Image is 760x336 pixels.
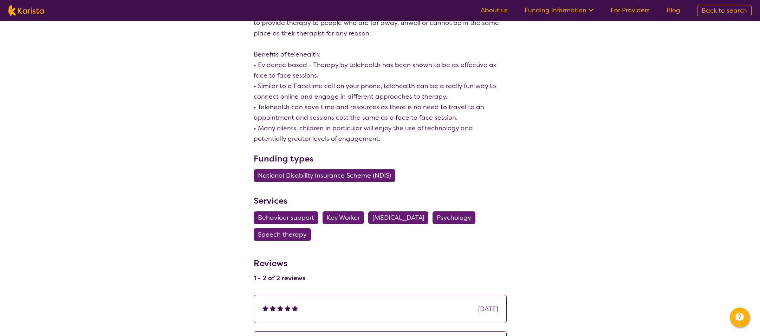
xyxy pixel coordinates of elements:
[323,213,368,222] a: Key Worker
[292,305,298,311] img: fullstar
[254,152,507,165] h3: Funding types
[254,274,305,282] h4: 1 - 2 of 2 reviews
[254,49,507,60] p: Benefits of telehealth:
[327,211,360,224] span: Key Worker
[254,171,400,180] a: National Disability Insurance Scheme (NDIS)
[254,123,507,144] p: • Many clients, children in particular will enjoy the use of technology and potentially greater l...
[697,5,752,16] a: Back to search
[254,195,507,207] h3: Services
[254,213,323,222] a: Behaviour support
[368,213,433,222] a: [MEDICAL_DATA]
[254,230,315,239] a: Speech therapy
[611,6,650,14] a: For Providers
[258,211,314,224] span: Behaviour support
[525,6,594,14] a: Funding Information
[254,81,507,102] p: • Similar to a Facetime call on your phone, telehealth can be a really fun way to connect online ...
[433,213,480,222] a: Psychology
[254,102,507,123] p: • Telehealth can save time and resources as there is no need to travel to an appointment and sess...
[730,308,749,327] button: Channel Menu
[270,305,276,311] img: fullstar
[702,6,747,15] span: Back to search
[262,305,268,311] img: fullstar
[277,305,283,311] img: fullstar
[254,253,305,270] h3: Reviews
[8,5,44,16] img: Karista logo
[285,305,291,311] img: fullstar
[667,6,680,14] a: Blog
[258,228,307,241] span: Speech therapy
[437,211,471,224] span: Psychology
[254,60,507,81] p: • Evidence based - Therapy by telehealth has been shown to be as effective as face to face sessions.
[481,6,508,14] a: About us
[372,211,424,224] span: [MEDICAL_DATA]
[478,304,498,314] div: [DATE]
[258,169,391,182] span: National Disability Insurance Scheme (NDIS)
